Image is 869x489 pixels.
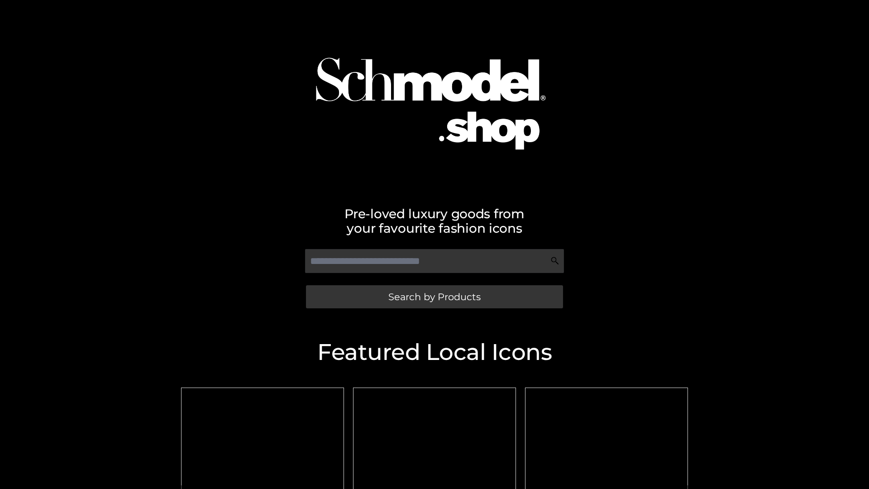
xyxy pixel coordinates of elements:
h2: Featured Local Icons​ [177,341,692,364]
img: Search Icon [550,256,559,265]
a: Search by Products [306,285,563,308]
span: Search by Products [388,292,481,302]
h2: Pre-loved luxury goods from your favourite fashion icons [177,206,692,235]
